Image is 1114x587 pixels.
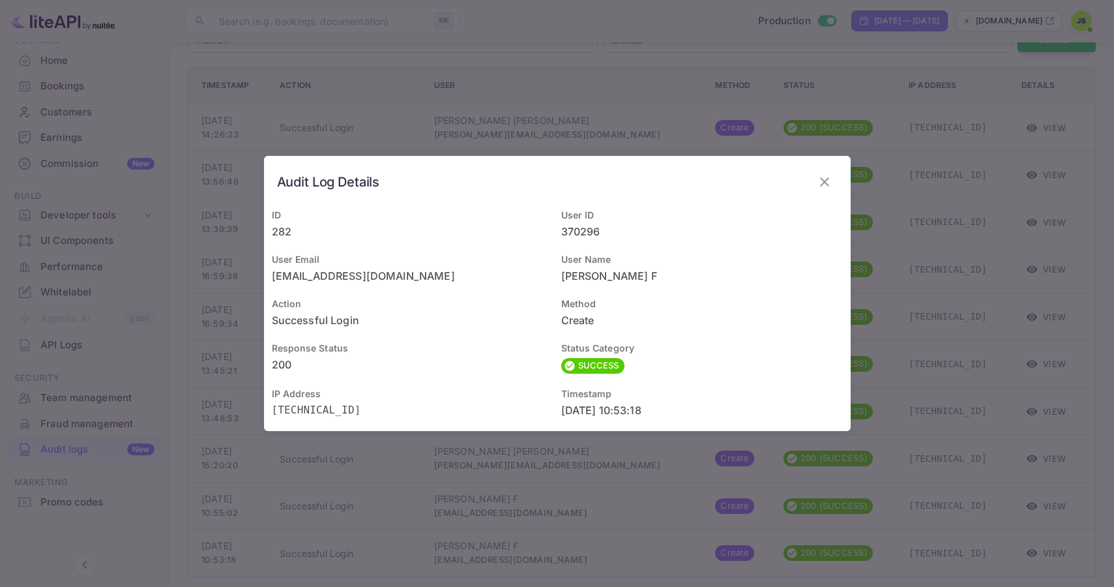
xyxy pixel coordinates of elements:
[272,341,553,355] h6: Response Status
[272,268,553,284] p: [EMAIL_ADDRESS][DOMAIN_NAME]
[272,252,553,267] h6: User Email
[277,174,380,190] h6: Audit Log Details
[573,359,624,372] span: SUCCESS
[272,297,553,311] h6: Action
[561,312,843,328] p: Create
[272,224,553,239] p: 282
[561,297,843,311] h6: Method
[561,252,843,267] h6: User Name
[561,341,843,355] h6: Status Category
[561,387,843,401] h6: Timestamp
[561,224,843,239] p: 370296
[272,312,553,328] p: Successful Login
[561,208,843,222] h6: User ID
[272,402,553,418] p: [TECHNICAL_ID]
[272,208,553,222] h6: ID
[272,357,553,372] p: 200
[272,387,553,401] h6: IP Address
[561,402,843,418] p: [DATE] 10:53:18
[561,268,843,284] p: [PERSON_NAME] F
